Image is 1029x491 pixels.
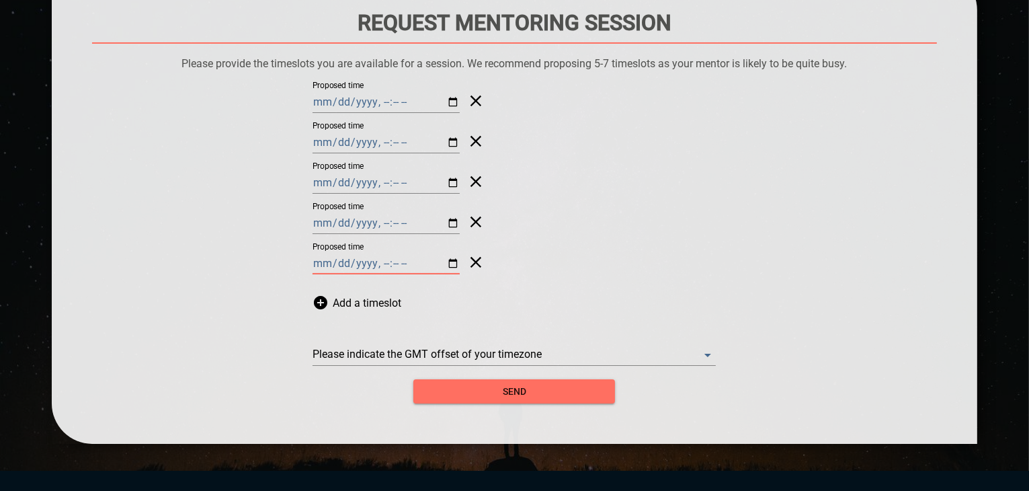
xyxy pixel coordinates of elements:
[424,383,604,400] span: send
[313,243,364,252] label: Proposed time
[92,57,938,70] p: Please provide the timeslots you are available for a session. We recommend proposing 5-7 timeslot...
[313,163,364,171] label: Proposed time
[313,82,364,90] label: Proposed time
[413,379,615,404] button: send
[92,10,938,36] h1: Request Mentoring Session
[313,122,364,130] label: Proposed time
[333,282,401,323] span: Add a timeslot
[313,203,364,211] label: Proposed time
